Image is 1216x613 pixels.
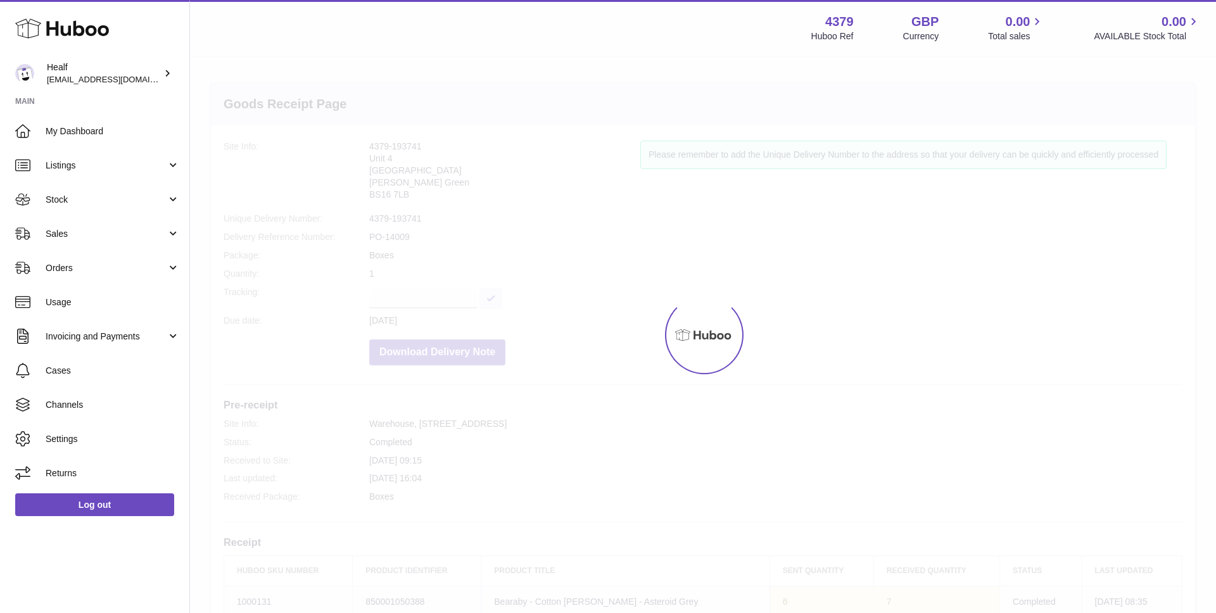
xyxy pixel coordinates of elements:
[46,160,167,172] span: Listings
[46,125,180,137] span: My Dashboard
[988,30,1044,42] span: Total sales
[46,296,180,308] span: Usage
[46,467,180,479] span: Returns
[811,30,854,42] div: Huboo Ref
[1162,13,1186,30] span: 0.00
[46,399,180,411] span: Channels
[903,30,939,42] div: Currency
[825,13,854,30] strong: 4379
[46,194,167,206] span: Stock
[1006,13,1030,30] span: 0.00
[46,228,167,240] span: Sales
[47,61,161,85] div: Healf
[46,433,180,445] span: Settings
[46,365,180,377] span: Cases
[15,493,174,516] a: Log out
[46,331,167,343] span: Invoicing and Payments
[46,262,167,274] span: Orders
[1094,30,1201,42] span: AVAILABLE Stock Total
[47,74,186,84] span: [EMAIL_ADDRESS][DOMAIN_NAME]
[911,13,939,30] strong: GBP
[15,64,34,83] img: lestat@healf.com
[1094,13,1201,42] a: 0.00 AVAILABLE Stock Total
[988,13,1044,42] a: 0.00 Total sales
